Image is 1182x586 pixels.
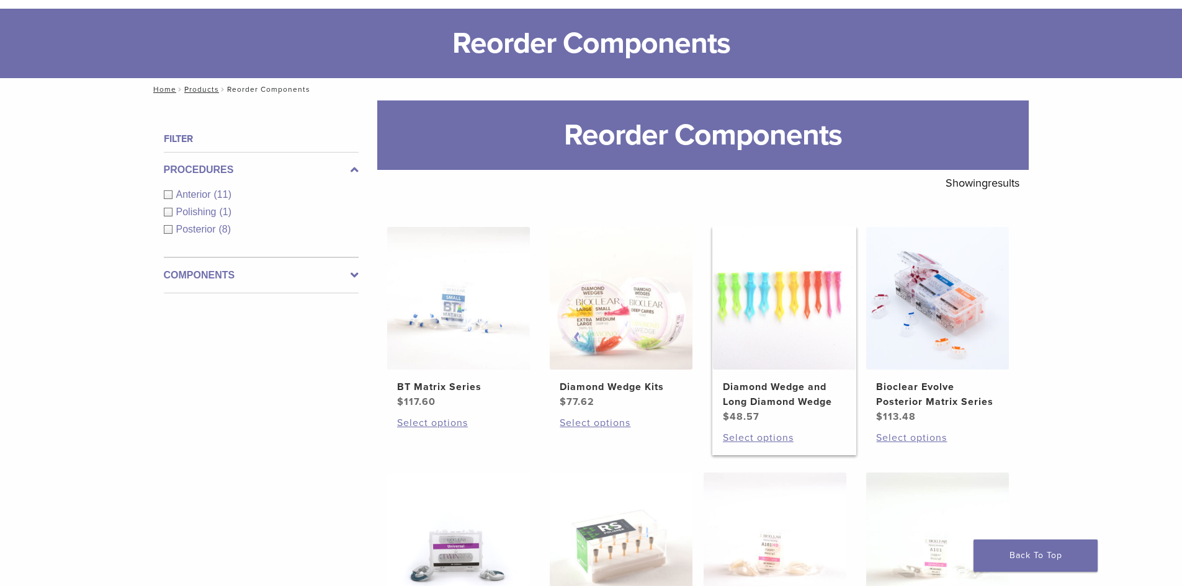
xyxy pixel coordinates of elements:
a: Back To Top [974,539,1098,572]
span: Posterior [176,224,219,234]
span: $ [876,411,883,423]
bdi: 113.48 [876,411,916,423]
span: $ [397,396,404,408]
img: Diamond Wedge and Long Diamond Wedge [713,227,856,370]
a: Diamond Wedge KitsDiamond Wedge Kits $77.62 [549,227,694,409]
h1: Reorder Components [377,100,1029,170]
a: Select options for “Bioclear Evolve Posterior Matrix Series” [876,430,999,445]
nav: Reorder Components [145,78,1038,100]
span: $ [723,411,730,423]
h2: Bioclear Evolve Posterior Matrix Series [876,380,999,409]
label: Procedures [164,162,359,177]
a: BT Matrix SeriesBT Matrix Series $117.60 [387,227,531,409]
bdi: 117.60 [397,396,436,408]
span: (1) [219,206,231,217]
a: Products [184,85,219,94]
img: Bioclear Evolve Posterior Matrix Series [866,227,1009,370]
span: $ [560,396,566,408]
span: (8) [219,224,231,234]
h2: Diamond Wedge Kits [560,380,683,394]
img: Diamond Wedge Kits [550,227,692,370]
span: Polishing [176,206,220,217]
span: / [176,86,184,92]
a: Select options for “Diamond Wedge Kits” [560,415,683,430]
a: Select options for “BT Matrix Series” [397,415,520,430]
img: BT Matrix Series [387,227,530,370]
span: / [219,86,227,92]
bdi: 77.62 [560,396,594,408]
h4: Filter [164,131,359,146]
a: Home [150,85,176,94]
span: (11) [214,189,231,200]
span: Anterior [176,189,214,200]
p: Showing results [946,170,1019,196]
a: Select options for “Diamond Wedge and Long Diamond Wedge” [723,430,846,445]
h2: BT Matrix Series [397,380,520,394]
a: Diamond Wedge and Long Diamond WedgeDiamond Wedge and Long Diamond Wedge $48.57 [712,227,857,424]
h2: Diamond Wedge and Long Diamond Wedge [723,380,846,409]
a: Bioclear Evolve Posterior Matrix SeriesBioclear Evolve Posterior Matrix Series $113.48 [866,227,1010,424]
bdi: 48.57 [723,411,759,423]
label: Components [164,268,359,283]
